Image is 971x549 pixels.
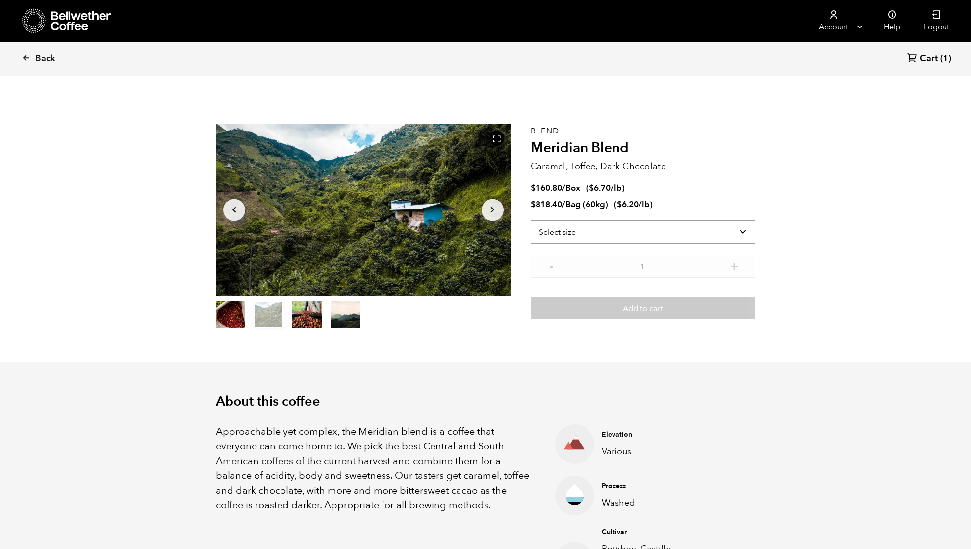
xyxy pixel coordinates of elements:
[940,53,951,65] span: (1)
[545,261,558,270] button: -
[216,424,531,513] p: Approachable yet complex, the Meridian blend is a coffee that everyone can come home to. We pick ...
[531,199,562,210] bdi: 818.40
[531,160,755,173] p: Caramel, Toffee, Dark Chocolate
[562,183,565,194] span: /
[602,497,740,510] p: Washed
[531,183,536,194] span: $
[602,527,740,537] h4: Cultivar
[617,199,639,210] bdi: 6.20
[639,199,650,210] span: /lb
[531,297,755,319] button: Add to cart
[531,183,562,194] bdi: 160.80
[562,199,565,210] span: /
[586,183,625,194] span: ( )
[602,481,740,491] h4: Process
[907,52,951,66] a: Cart (1)
[728,261,741,270] button: +
[531,199,536,210] span: $
[920,53,938,65] span: Cart
[611,183,622,194] span: /lb
[589,183,594,194] span: $
[602,445,740,458] p: Various
[216,394,755,410] h2: About this coffee
[614,199,653,210] span: ( )
[617,199,622,210] span: $
[565,183,580,194] span: Box
[35,53,55,65] span: Back
[602,430,740,440] h4: Elevation
[531,140,755,157] h2: Meridian Blend
[589,183,611,194] bdi: 6.70
[565,199,608,210] span: Bag (60kg)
